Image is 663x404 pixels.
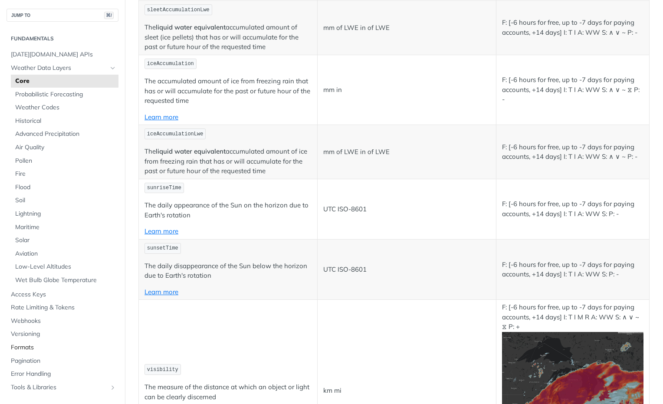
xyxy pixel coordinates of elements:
a: Lightning [11,207,118,220]
button: Show subpages for Tools & Libraries [109,384,116,391]
a: Weather Data LayersHide subpages for Weather Data Layers [7,62,118,75]
a: Maritime [11,221,118,234]
a: Rate Limiting & Tokens [7,301,118,314]
p: UTC ISO-8601 [323,204,490,214]
span: Low-Level Altitudes [15,263,116,271]
span: Advanced Precipitation [15,130,116,138]
a: Pagination [7,355,118,368]
p: F: [-6 hours for free, up to -7 days for paying accounts, +14 days] I: T I A: WW S: ∧ ∨ ~ P: - [502,142,643,162]
span: Probabilistic Forecasting [15,90,116,99]
span: Pollen [15,157,116,165]
a: Soil [11,194,118,207]
p: The daily disappearance of the Sun below the horizon due to Earth's rotation [144,261,312,281]
p: The daily appearance of the Sun on the horizon due to Earth's rotation [144,200,312,220]
button: JUMP TO⌘/ [7,9,118,22]
span: sunsetTime [147,245,178,251]
p: The accumulated amount of ice from freezing rain that has or will accumulate for the past or futu... [144,147,312,176]
span: Versioning [11,330,116,338]
a: Wet Bulb Globe Temperature [11,274,118,287]
span: Solar [15,236,116,245]
p: mm of LWE in of LWE [323,23,490,33]
a: Learn more [144,113,178,121]
span: Expand image [502,369,643,378]
a: Error Handling [7,368,118,381]
span: ⌘/ [104,12,114,19]
span: sunriseTime [147,185,181,191]
a: Webhooks [7,315,118,328]
p: F: [-6 hours for free, up to -7 days for paying accounts, +14 days] I: T I A: WW S: ∧ ∨ ~ P: - [502,18,643,37]
span: sleetAccumulationLwe [147,7,210,13]
span: Tools & Libraries [11,383,107,392]
span: Error Handling [11,370,116,378]
strong: liquid water equivalent [156,23,226,31]
button: Hide subpages for Weather Data Layers [109,65,116,72]
a: Access Keys [7,288,118,301]
a: Core [11,75,118,88]
span: Webhooks [11,317,116,325]
p: mm in [323,85,490,95]
p: F: [-6 hours for free, up to -7 days for paying accounts, +14 days] I: T I A: WW S: P: - [502,260,643,279]
a: Learn more [144,227,178,235]
p: F: [-6 hours for free, up to -7 days for paying accounts, +14 days] I: T I A: WW S: ∧ ∨ ~ ⧖ P: - [502,75,643,105]
span: Soil [15,196,116,205]
span: visibility [147,367,178,373]
span: Fire [15,170,116,178]
h2: Fundamentals [7,35,118,43]
p: mm of LWE in of LWE [323,147,490,157]
a: Low-Level Altitudes [11,260,118,273]
a: Fire [11,168,118,181]
span: Maritime [15,223,116,232]
p: The accumulated amount of ice from freezing rain that has or will accumulate for the past or futu... [144,76,312,106]
a: Advanced Precipitation [11,128,118,141]
span: Air Quality [15,143,116,152]
p: The measure of the distance at which an object or light can be clearly discerned [144,382,312,402]
span: Wet Bulb Globe Temperature [15,276,116,285]
p: The accumulated amount of sleet (ice pellets) that has or will accumulate for the past or future ... [144,23,312,52]
strong: liquid water equivalent [156,147,226,155]
span: Rate Limiting & Tokens [11,303,116,312]
p: F: [-6 hours for free, up to -7 days for paying accounts, +14 days] I: T I A: WW S: P: - [502,199,643,219]
span: Lightning [15,210,116,218]
p: km mi [323,386,490,396]
span: Access Keys [11,290,116,299]
a: Weather Codes [11,101,118,114]
a: Probabilistic Forecasting [11,88,118,101]
span: Historical [15,117,116,125]
span: Core [15,77,116,85]
a: [DATE][DOMAIN_NAME] APIs [7,48,118,61]
a: Tools & LibrariesShow subpages for Tools & Libraries [7,381,118,394]
span: iceAccumulationLwe [147,131,203,137]
p: UTC ISO-8601 [323,265,490,275]
span: [DATE][DOMAIN_NAME] APIs [11,50,116,59]
span: iceAccumulation [147,61,194,67]
a: Air Quality [11,141,118,154]
span: Formats [11,343,116,352]
a: Pollen [11,154,118,168]
a: Aviation [11,247,118,260]
a: Flood [11,181,118,194]
a: Formats [7,341,118,354]
span: Flood [15,183,116,192]
span: Aviation [15,250,116,258]
span: Pagination [11,357,116,365]
span: Weather Codes [15,103,116,112]
a: Learn more [144,288,178,296]
a: Historical [11,115,118,128]
a: Solar [11,234,118,247]
a: Versioning [7,328,118,341]
span: Weather Data Layers [11,64,107,72]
